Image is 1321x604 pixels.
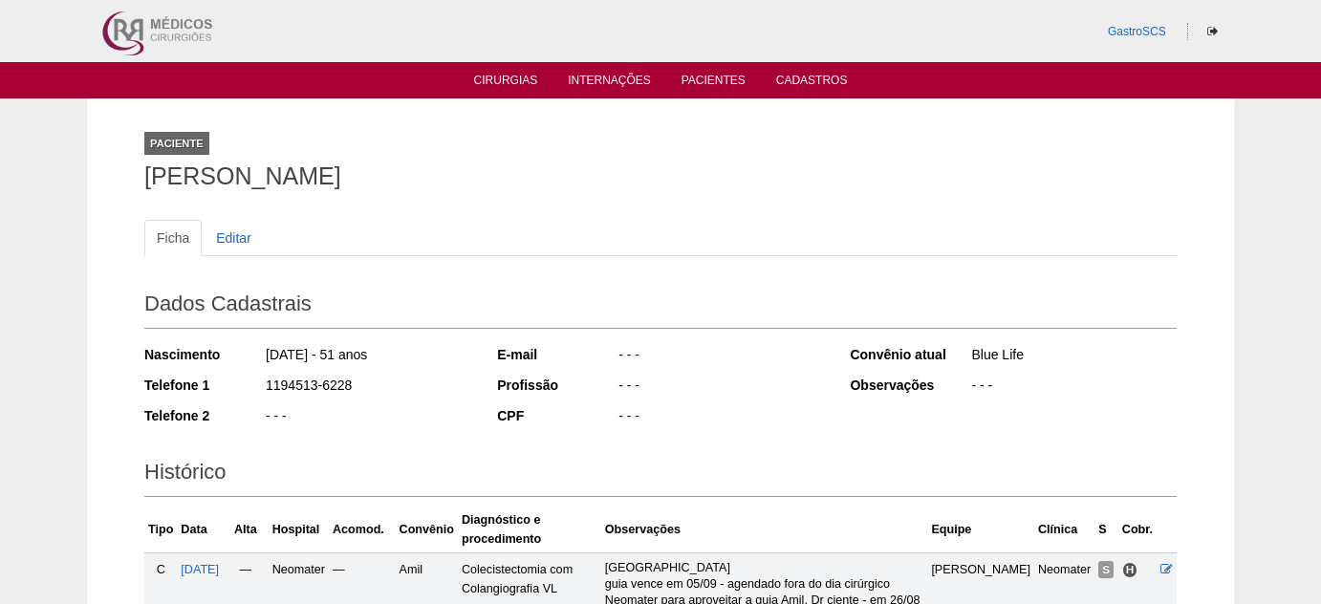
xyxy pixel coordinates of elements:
[204,220,264,256] a: Editar
[144,132,209,155] div: Paciente
[264,376,471,399] div: 1194513-6228
[177,507,223,553] th: Data
[264,345,471,369] div: [DATE] - 51 anos
[1207,26,1218,37] i: Sair
[144,453,1177,497] h2: Histórico
[617,345,824,369] div: - - -
[144,220,202,256] a: Ficha
[144,376,264,395] div: Telefone 1
[1094,507,1118,553] th: S
[458,507,601,553] th: Diagnóstico e procedimento
[776,74,848,93] a: Cadastros
[144,285,1177,329] h2: Dados Cadastrais
[1108,25,1166,38] a: GastroSCS
[144,507,177,553] th: Tipo
[568,74,651,93] a: Internações
[497,345,617,364] div: E-mail
[601,507,928,553] th: Observações
[181,563,219,576] a: [DATE]
[497,406,617,425] div: CPF
[1034,507,1094,553] th: Clínica
[969,376,1177,399] div: - - -
[269,507,329,553] th: Hospital
[223,507,269,553] th: Alta
[617,376,824,399] div: - - -
[144,164,1177,188] h1: [PERSON_NAME]
[682,74,746,93] a: Pacientes
[396,507,458,553] th: Convênio
[497,376,617,395] div: Profissão
[1122,562,1138,578] span: Hospital
[850,345,969,364] div: Convênio atual
[148,560,173,579] div: C
[850,376,969,395] div: Observações
[1118,507,1157,553] th: Cobr.
[144,406,264,425] div: Telefone 2
[144,345,264,364] div: Nascimento
[329,507,396,553] th: Acomod.
[1098,561,1114,578] span: Suspensa
[617,406,824,430] div: - - -
[969,345,1177,369] div: Blue Life
[264,406,471,430] div: - - -
[927,507,1034,553] th: Equipe
[474,74,538,93] a: Cirurgias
